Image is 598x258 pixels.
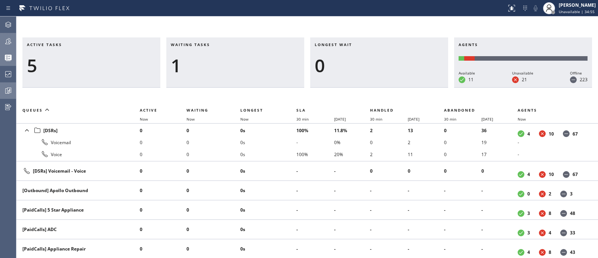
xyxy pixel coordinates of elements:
span: Now [240,116,249,122]
li: - [296,185,334,197]
div: [PaidCalls] Appliance Repair [22,246,134,252]
span: [DATE] [408,116,419,122]
li: 0s [240,204,296,216]
dd: 48 [570,210,575,216]
li: 36 [481,124,518,136]
li: 0s [240,224,296,236]
div: [DSRs] Voicemail - Voice [22,167,134,176]
li: 13 [408,124,444,136]
span: Waiting tasks [171,42,210,47]
li: 0s [240,148,296,160]
li: 0 [187,185,240,197]
li: - [408,243,444,255]
li: 0 [444,148,481,160]
dt: Offline [560,210,567,217]
div: Voice [22,150,134,159]
dd: 11 [468,76,474,83]
li: 20% [334,148,370,160]
div: 1 [171,55,300,76]
div: Offline [570,70,588,76]
li: - [370,185,407,197]
li: - [481,204,518,216]
dd: 3 [527,210,530,216]
li: 0 [481,165,518,177]
li: 0 [187,243,240,255]
span: Unavailable | 34:55 [559,9,595,14]
li: 0 [187,136,240,148]
li: - [334,243,370,255]
span: Agents [518,107,537,113]
dd: 8 [549,249,551,255]
dd: 3 [570,191,573,197]
dd: 8 [549,210,551,216]
li: - [444,224,481,236]
dt: Available [518,171,524,178]
span: 30 min [370,116,382,122]
div: Available: 11 [459,56,464,61]
li: 0 [370,136,407,148]
div: 0 [315,55,444,76]
li: - [518,136,589,148]
li: 0 [187,224,240,236]
div: Unavailable [512,70,533,76]
dt: Unavailable [539,191,546,197]
li: 0 [140,136,187,148]
li: 17 [481,148,518,160]
div: Unavailable: 21 [464,56,475,61]
li: - [296,224,334,236]
li: 0 [140,243,187,255]
li: - [296,165,334,177]
dt: Offline [560,249,567,256]
li: 11 [408,148,444,160]
div: [PaidCalls] ADC [22,226,134,233]
dt: Unavailable [512,76,519,83]
dd: 4 [549,230,551,236]
dt: Offline [563,130,570,137]
div: [PERSON_NAME] [559,2,596,8]
li: 0s [240,124,296,136]
dt: Available [518,210,524,217]
span: 30 min [444,116,456,122]
li: - [296,243,334,255]
dd: 10 [549,171,554,177]
li: 0 [370,165,407,177]
div: Offline: 223 [475,56,588,61]
span: Agents [459,42,478,47]
span: 30 min [296,116,309,122]
dd: 4 [527,171,530,177]
span: [DATE] [334,116,346,122]
span: SLA [296,107,306,113]
dd: 67 [573,171,578,177]
dt: Unavailable [539,210,546,217]
div: [PaidCalls] 5 Star Appliance [22,207,134,213]
li: 0 [444,165,481,177]
li: - [408,185,444,197]
dd: 4 [527,249,530,255]
li: 0 [140,204,187,216]
li: 0 [140,185,187,197]
dt: Unavailable [539,130,546,137]
dd: 67 [573,131,578,137]
li: 0 [140,165,187,177]
li: - [370,243,407,255]
dd: 10 [549,131,554,137]
span: Now [187,116,195,122]
dd: 43 [570,249,575,255]
li: - [481,185,518,197]
dd: 223 [580,76,588,83]
li: - [370,224,407,236]
dt: Unavailable [539,230,546,236]
dd: 21 [522,76,527,83]
span: Now [518,116,526,122]
dt: Available [518,230,524,236]
dt: Offline [563,171,570,178]
li: - [408,204,444,216]
li: 0 [444,136,481,148]
li: 2 [370,124,407,136]
li: - [444,185,481,197]
dt: Unavailable [539,249,546,256]
li: - [481,224,518,236]
li: 19 [481,136,518,148]
li: - [408,224,444,236]
li: 0 [187,148,240,160]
